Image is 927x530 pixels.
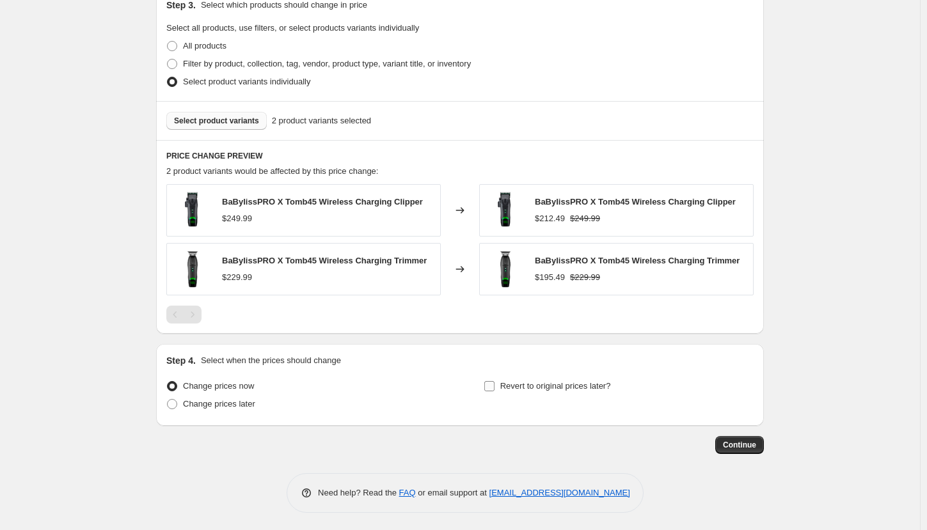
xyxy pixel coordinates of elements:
div: $195.49 [535,271,565,284]
img: BaBylissPRO_X_Tomb45_Wireless_Charging_Clipper_11_80x.png [486,191,525,230]
button: Select product variants [166,112,267,130]
span: BaBylissPRO X Tomb45 Wireless Charging Trimmer [222,256,427,265]
span: Select product variants [174,116,259,126]
div: $249.99 [222,212,252,225]
span: All products [183,41,226,51]
span: Revert to original prices later? [500,381,611,391]
span: Need help? Read the [318,488,399,497]
span: or email support at [416,488,489,497]
img: BaBylissPRO_X_Tomb45_Wireless_Charging_Clipper_11_80x.png [173,191,212,230]
div: $229.99 [222,271,252,284]
span: BaBylissPRO X Tomb45 Wireless Charging Clipper [535,197,736,207]
div: $212.49 [535,212,565,225]
button: Continue [715,436,764,454]
span: Filter by product, collection, tag, vendor, product type, variant title, or inventory [183,59,471,68]
span: Continue [723,440,756,450]
span: BaBylissPRO X Tomb45 Wireless Charging Trimmer [535,256,740,265]
span: 2 product variants selected [272,114,371,127]
img: BaBylissPRO_X_Tomb45_Wireless_Charging_Clipper_6_80x.png [173,250,212,288]
a: FAQ [399,488,416,497]
span: 2 product variants would be affected by this price change: [166,166,378,176]
a: [EMAIL_ADDRESS][DOMAIN_NAME] [489,488,630,497]
strike: $249.99 [570,212,600,225]
h6: PRICE CHANGE PREVIEW [166,151,754,161]
span: Change prices later [183,399,255,409]
span: BaBylissPRO X Tomb45 Wireless Charging Clipper [222,197,423,207]
h2: Step 4. [166,354,196,367]
span: Select all products, use filters, or select products variants individually [166,23,419,33]
img: BaBylissPRO_X_Tomb45_Wireless_Charging_Clipper_6_80x.png [486,250,525,288]
strike: $229.99 [570,271,600,284]
nav: Pagination [166,306,202,323]
span: Change prices now [183,381,254,391]
span: Select product variants individually [183,77,310,86]
p: Select when the prices should change [201,354,341,367]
